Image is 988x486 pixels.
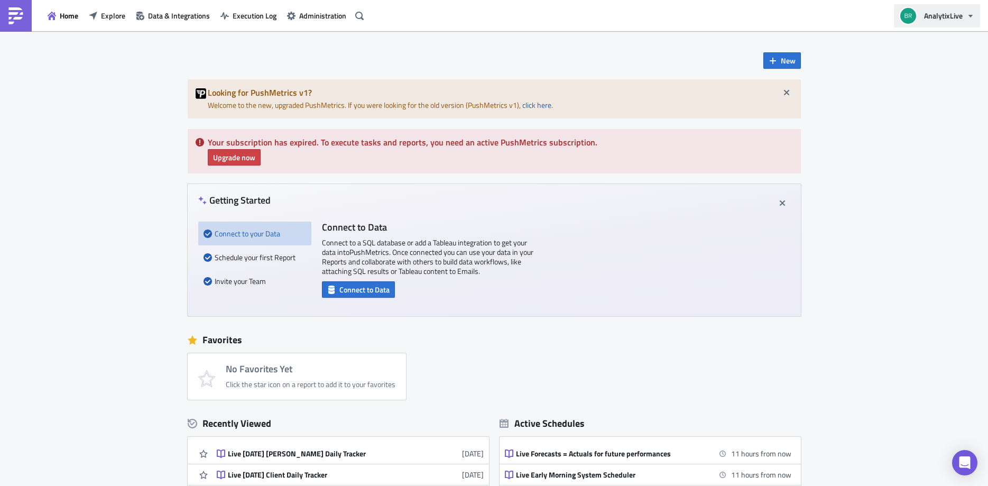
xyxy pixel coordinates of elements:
[7,7,24,24] img: PushMetrics
[84,7,131,24] button: Explore
[505,443,791,464] a: Live Forecasts = Actuals for future performances11 hours from now
[208,88,793,97] h5: Looking for PushMetrics v1?
[208,149,261,166] button: Upgrade now
[188,79,801,118] div: Welcome to the new, upgraded PushMetrics. If you were looking for the old version (PushMetrics v1...
[226,364,395,374] h4: No Favorites Yet
[101,10,125,21] span: Explore
[226,380,395,389] div: Click the star icon on a report to add it to your favorites
[899,7,917,25] img: Avatar
[522,99,551,111] a: click here
[233,10,276,21] span: Execution Log
[924,10,963,21] span: AnalytixLive
[208,138,793,146] h5: Your subscription has expired. To execute tasks and reports, you need an active PushMetrics subsc...
[217,464,484,485] a: Live [DATE] Client Daily Tracker[DATE]
[228,449,413,459] div: Live [DATE] [PERSON_NAME] Daily Tracker
[781,55,796,66] span: New
[462,448,484,459] time: 2025-09-08T22:06:47Z
[516,449,701,459] div: Live Forecasts = Actuals for future performances
[228,470,413,480] div: Live [DATE] Client Daily Tracker
[215,7,282,24] button: Execution Log
[500,417,585,429] div: Active Schedules
[213,152,255,163] span: Upgrade now
[462,469,484,480] time: 2025-09-08T16:41:38Z
[299,10,346,21] span: Administration
[322,283,395,294] a: Connect to Data
[131,7,215,24] button: Data & Integrations
[188,332,801,348] div: Favorites
[204,222,306,245] div: Connect to your Data
[322,222,533,233] h4: Connect to Data
[217,443,484,464] a: Live [DATE] [PERSON_NAME] Daily Tracker[DATE]
[322,238,533,276] p: Connect to a SQL database or add a Tableau integration to get your data into PushMetrics . Once c...
[894,4,980,27] button: AnalytixLive
[60,10,78,21] span: Home
[204,269,306,293] div: Invite your Team
[505,464,791,485] a: Live Early Morning System Scheduler11 hours from now
[188,416,489,432] div: Recently Viewed
[198,195,271,206] h4: Getting Started
[516,470,701,480] div: Live Early Morning System Scheduler
[322,281,395,298] button: Connect to Data
[952,450,977,475] div: Open Intercom Messenger
[763,52,801,69] button: New
[42,7,84,24] button: Home
[282,7,352,24] button: Administration
[148,10,210,21] span: Data & Integrations
[204,245,306,269] div: Schedule your first Report
[731,469,791,480] time: 2025-09-15 07:36
[731,448,791,459] time: 2025-09-15 07:27
[339,284,390,295] span: Connect to Data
